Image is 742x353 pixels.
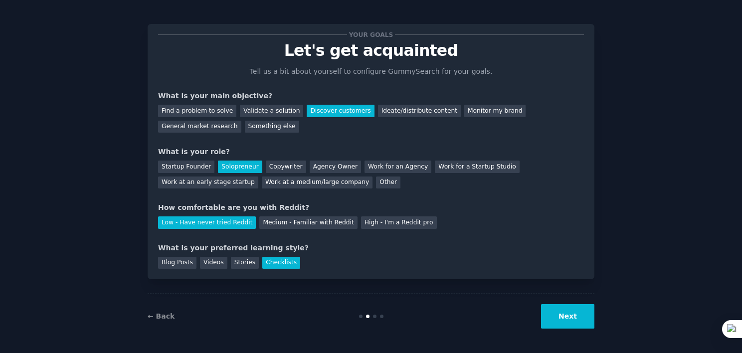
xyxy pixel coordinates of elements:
[365,161,431,173] div: Work for an Agency
[158,147,584,157] div: What is your role?
[435,161,519,173] div: Work for a Startup Studio
[262,176,372,189] div: Work at a medium/large company
[310,161,361,173] div: Agency Owner
[158,216,256,229] div: Low - Have never tried Reddit
[259,216,357,229] div: Medium - Familiar with Reddit
[158,121,241,133] div: General market research
[307,105,374,117] div: Discover customers
[240,105,303,117] div: Validate a solution
[464,105,526,117] div: Monitor my brand
[158,202,584,213] div: How comfortable are you with Reddit?
[158,42,584,59] p: Let's get acquainted
[158,243,584,253] div: What is your preferred learning style?
[376,176,400,189] div: Other
[245,121,299,133] div: Something else
[158,105,236,117] div: Find a problem to solve
[361,216,437,229] div: High - I'm a Reddit pro
[200,257,227,269] div: Videos
[266,161,306,173] div: Copywriter
[262,257,300,269] div: Checklists
[378,105,461,117] div: Ideate/distribute content
[231,257,259,269] div: Stories
[158,176,258,189] div: Work at an early stage startup
[541,304,594,329] button: Next
[245,66,497,77] p: Tell us a bit about yourself to configure GummySearch for your goals.
[218,161,262,173] div: Solopreneur
[158,161,214,173] div: Startup Founder
[347,29,395,40] span: Your goals
[158,257,196,269] div: Blog Posts
[158,91,584,101] div: What is your main objective?
[148,312,175,320] a: ← Back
